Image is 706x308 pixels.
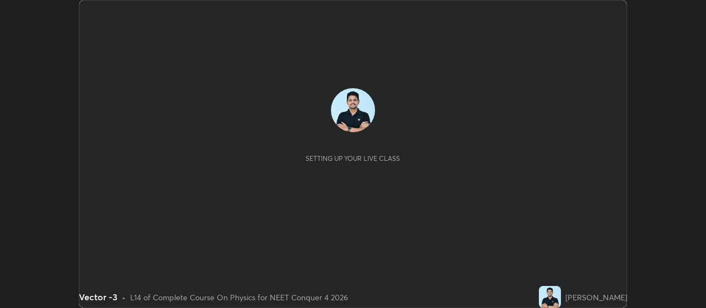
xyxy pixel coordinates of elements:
[130,291,348,303] div: L14 of Complete Course On Physics for NEET Conquer 4 2026
[122,291,126,303] div: •
[306,154,400,163] div: Setting up your live class
[79,290,117,304] div: Vector -3
[331,88,375,132] img: a8c2744b4dbf429fb825013d7c421360.jpg
[539,286,561,308] img: a8c2744b4dbf429fb825013d7c421360.jpg
[565,291,627,303] div: [PERSON_NAME]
